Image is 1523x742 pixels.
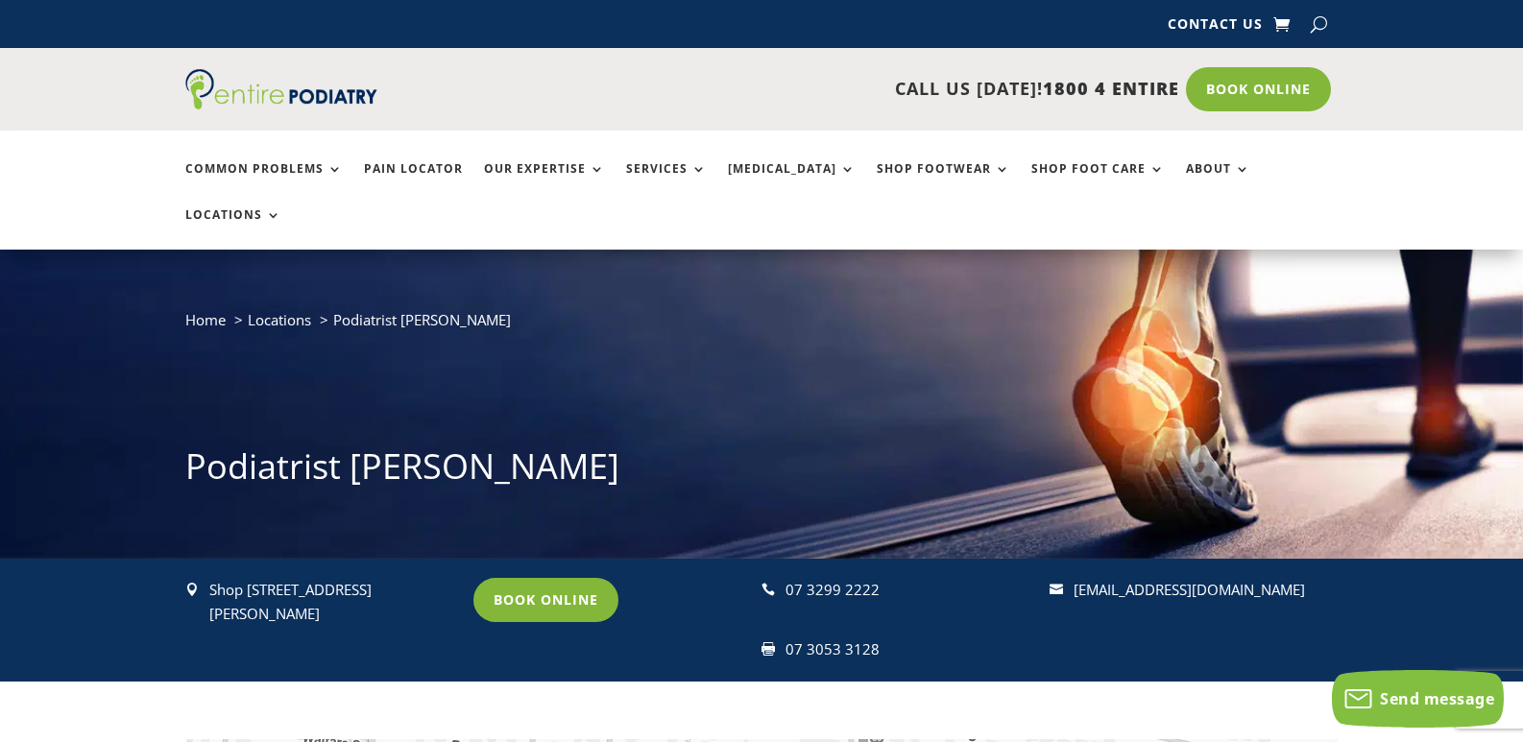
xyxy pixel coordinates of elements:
[185,307,1338,347] nav: breadcrumb
[1043,77,1179,100] span: 1800 4 ENTIRE
[1186,162,1250,203] a: About
[1332,670,1504,728] button: Send message
[185,94,377,113] a: Entire Podiatry
[364,162,463,203] a: Pain Locator
[1186,67,1331,111] a: Book Online
[786,637,1032,662] div: 07 3053 3128
[786,578,1032,603] div: 07 3299 2222
[185,208,281,250] a: Locations
[185,310,226,329] a: Home
[484,162,605,203] a: Our Expertise
[1050,583,1063,596] span: 
[877,162,1010,203] a: Shop Footwear
[761,583,775,596] span: 
[248,310,311,329] a: Locations
[185,69,377,109] img: logo (1)
[626,162,707,203] a: Services
[1074,580,1305,599] a: [EMAIL_ADDRESS][DOMAIN_NAME]
[1168,17,1263,38] a: Contact Us
[185,583,199,596] span: 
[1031,162,1165,203] a: Shop Foot Care
[333,310,511,329] span: Podiatrist [PERSON_NAME]
[1380,688,1494,709] span: Send message
[185,443,1338,500] h1: Podiatrist [PERSON_NAME]
[728,162,856,203] a: [MEDICAL_DATA]
[473,578,618,622] a: Book Online
[209,578,456,627] p: Shop [STREET_ADDRESS][PERSON_NAME]
[761,642,775,656] span: 
[451,77,1179,102] p: CALL US [DATE]!
[185,162,343,203] a: Common Problems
